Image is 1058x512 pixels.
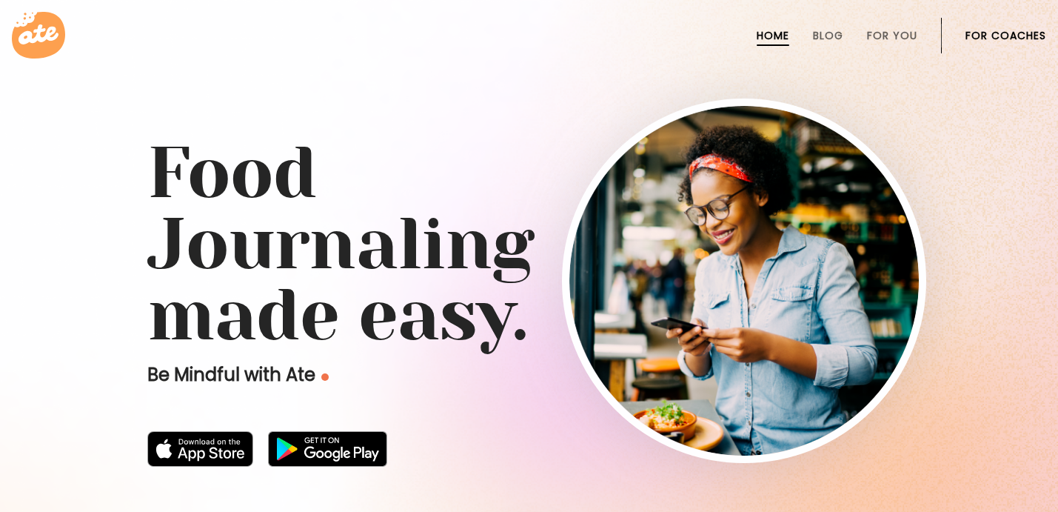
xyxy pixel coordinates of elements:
[965,30,1046,41] a: For Coaches
[813,30,843,41] a: Blog
[569,106,919,456] img: home-hero-img-rounded.png
[147,138,911,351] h1: Food Journaling made easy.
[757,30,789,41] a: Home
[147,431,254,467] img: badge-download-apple.svg
[867,30,917,41] a: For You
[268,431,387,467] img: badge-download-google.png
[147,363,562,387] p: Be Mindful with Ate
